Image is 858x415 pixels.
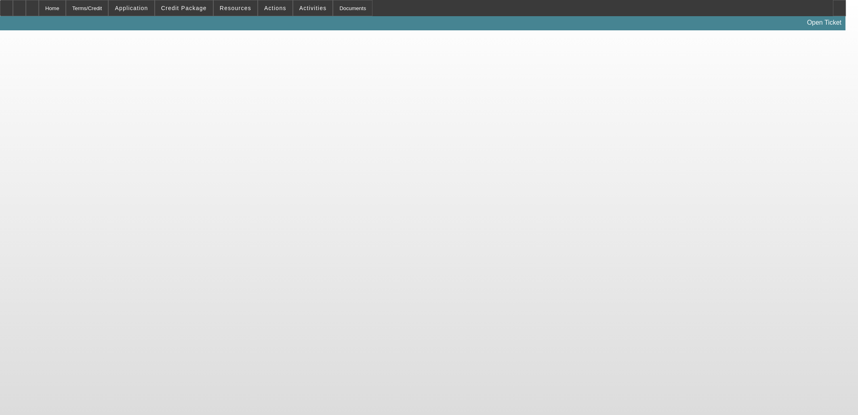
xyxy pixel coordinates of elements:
button: Resources [214,0,257,16]
span: Application [115,5,148,11]
button: Application [109,0,154,16]
span: Actions [264,5,286,11]
button: Actions [258,0,292,16]
span: Activities [299,5,327,11]
span: Credit Package [161,5,207,11]
a: Open Ticket [804,16,845,30]
button: Credit Package [155,0,213,16]
span: Resources [220,5,251,11]
button: Activities [293,0,333,16]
